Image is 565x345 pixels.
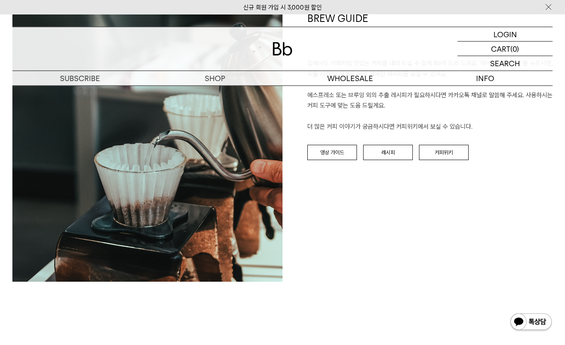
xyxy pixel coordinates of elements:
img: a9080350f8f7d047e248a4ae6390d20f_152254.jpg [12,12,282,282]
p: WHOLESALE [282,71,418,86]
p: INFO [418,71,553,86]
a: 신규 회원 가입 시 3,000원 할인 [243,4,322,11]
img: 카카오톡 채널 1:1 채팅 버튼 [510,313,553,333]
a: 레시피 [363,145,413,161]
a: SUBSCRIBE [12,71,148,86]
a: LOGIN [457,27,553,42]
a: 커피위키 [419,145,469,161]
a: CART (0) [457,42,553,56]
a: SHOP [148,71,283,86]
a: 영상 가이드 [307,145,357,161]
p: CART [491,42,510,56]
p: LOGIN [493,27,517,41]
p: 집에서도 카페처럼 맛있는 커피를 내려 드실 ﻿수 있게 Bb가 도와 드려요. '레시피 보러 가기'를 누르시면, 추출 시간 및 분쇄도 등의 자세한 레시피를 보실 수 있어요. 에스... [307,59,553,133]
p: SEARCH [490,56,520,71]
p: (0) [510,42,519,56]
img: 로고 [273,42,292,56]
